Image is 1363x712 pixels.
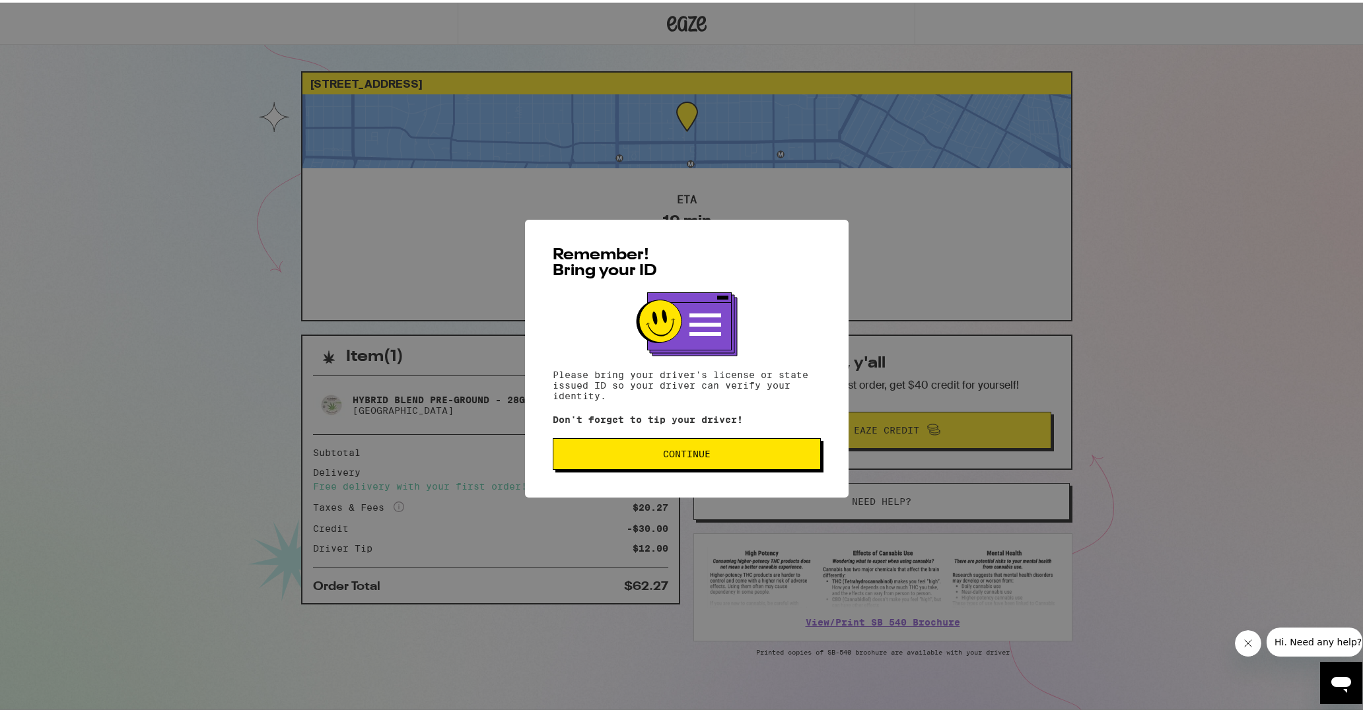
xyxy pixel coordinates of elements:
[663,447,711,456] span: Continue
[553,436,821,467] button: Continue
[553,245,657,276] span: Remember! Bring your ID
[1267,625,1362,654] iframe: Message from company
[553,367,821,399] p: Please bring your driver's license or state issued ID so your driver can verify your identity.
[1235,628,1261,654] iframe: Close message
[1320,659,1362,701] iframe: Button to launch messaging window
[553,412,821,422] p: Don't forget to tip your driver!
